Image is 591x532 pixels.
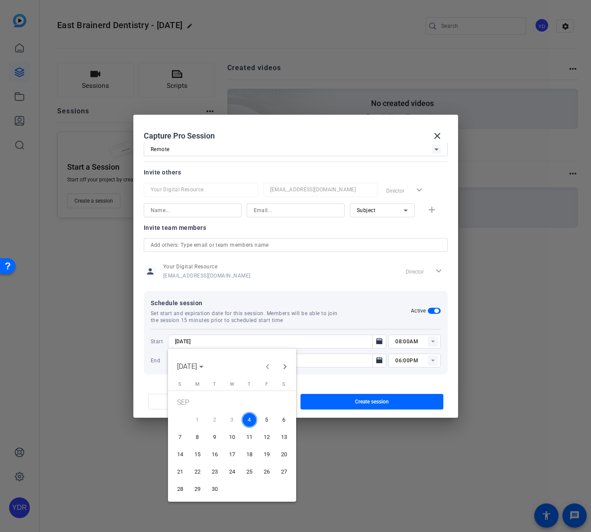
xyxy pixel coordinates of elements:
span: 18 [242,447,257,462]
span: 8 [190,429,205,445]
span: 29 [190,481,205,497]
span: 1 [190,412,205,428]
span: 14 [172,447,188,462]
span: S [178,381,181,387]
button: Next month [276,358,294,375]
span: 15 [190,447,205,462]
button: September 9, 2025 [206,429,223,446]
button: September 30, 2025 [206,480,223,498]
button: September 14, 2025 [171,446,189,463]
span: 5 [259,412,275,428]
span: M [195,381,200,387]
button: September 20, 2025 [275,446,293,463]
button: September 18, 2025 [241,446,258,463]
button: September 19, 2025 [258,446,275,463]
button: Choose month and year [174,359,207,374]
span: T [213,381,216,387]
span: 11 [242,429,257,445]
span: [DATE] [177,362,197,371]
button: September 15, 2025 [189,446,206,463]
button: September 27, 2025 [275,463,293,480]
span: 30 [207,481,223,497]
button: September 11, 2025 [241,429,258,446]
span: 12 [259,429,275,445]
span: 16 [207,447,223,462]
button: September 4, 2025 [241,411,258,429]
button: September 7, 2025 [171,429,189,446]
span: 10 [224,429,240,445]
span: 13 [276,429,292,445]
button: September 12, 2025 [258,429,275,446]
span: F [265,381,268,387]
span: 3 [224,412,240,428]
span: S [282,381,285,387]
button: September 17, 2025 [223,446,241,463]
span: T [248,381,251,387]
span: 28 [172,481,188,497]
span: 24 [224,464,240,480]
span: 17 [224,447,240,462]
span: 4 [242,412,257,428]
span: 25 [242,464,257,480]
span: 22 [190,464,205,480]
span: 23 [207,464,223,480]
span: 21 [172,464,188,480]
span: 20 [276,447,292,462]
span: 19 [259,447,275,462]
button: September 8, 2025 [189,429,206,446]
button: September 21, 2025 [171,463,189,480]
button: September 26, 2025 [258,463,275,480]
span: W [230,381,234,387]
button: September 3, 2025 [223,411,241,429]
button: September 28, 2025 [171,480,189,498]
span: 7 [172,429,188,445]
button: September 1, 2025 [189,411,206,429]
span: 27 [276,464,292,480]
span: 26 [259,464,275,480]
button: September 29, 2025 [189,480,206,498]
span: 6 [276,412,292,428]
button: September 6, 2025 [275,411,293,429]
button: September 10, 2025 [223,429,241,446]
span: 9 [207,429,223,445]
span: 2 [207,412,223,428]
button: September 13, 2025 [275,429,293,446]
button: September 24, 2025 [223,463,241,480]
button: September 23, 2025 [206,463,223,480]
button: September 25, 2025 [241,463,258,480]
button: September 16, 2025 [206,446,223,463]
button: September 22, 2025 [189,463,206,480]
td: SEP [171,394,293,411]
button: September 5, 2025 [258,411,275,429]
button: September 2, 2025 [206,411,223,429]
